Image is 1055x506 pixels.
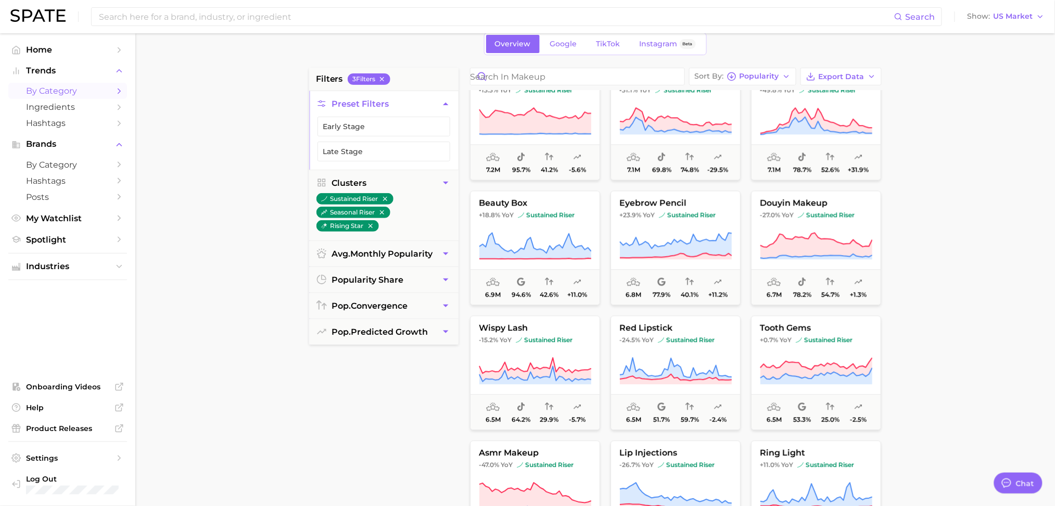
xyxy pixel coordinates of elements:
span: popularity convergence: Medium Convergence [685,276,694,288]
span: Settings [26,453,109,463]
img: seasonal riser [321,209,327,216]
span: sustained riser [517,461,574,469]
span: TikTok [596,40,620,48]
span: YoY [642,336,654,344]
span: 6.9m [485,291,501,298]
img: sustained riser [518,212,524,218]
a: InstagramBeta [631,35,705,53]
span: 7.1m [627,166,640,173]
span: Ingredients [26,102,109,112]
span: popularity share: Google [517,276,525,288]
button: douyin makeup-27.0% YoYsustained risersustained riser6.7m78.2%54.7%+1.3% [751,191,881,305]
a: Overview [486,35,540,53]
a: TikTok [588,35,629,53]
button: tooth gems+0.7% YoYsustained risersustained riser6.5m53.3%25.0%-2.5% [751,315,881,430]
button: pop.convergence [309,293,459,319]
a: Spotlight [8,232,127,248]
span: popularity convergence: High Convergence [685,151,694,163]
button: Preset Filters [309,91,459,117]
span: 42.6% [540,291,558,298]
a: Product Releases [8,421,127,436]
span: popularity share: Google [657,276,666,288]
span: ring light [752,448,881,458]
span: popularity share: TikTok [517,401,525,413]
button: Late Stage [317,142,450,161]
span: popularity share: Google [657,401,666,413]
span: popularity share: TikTok [657,151,666,163]
span: Preset Filters [332,99,389,109]
span: 64.2% [512,416,530,423]
span: 74.8% [680,166,698,173]
span: -2.4% [709,416,726,423]
span: Spotlight [26,235,109,245]
span: 41.2% [540,166,557,173]
span: -47.0% [479,461,499,469]
span: 95.7% [512,166,530,173]
span: +31.9% [848,166,869,173]
span: 53.3% [793,416,811,423]
span: average monthly popularity: High Popularity [486,401,500,413]
span: popularity predicted growth: Uncertain [854,276,862,288]
span: 6.5m [626,416,641,423]
a: Google [541,35,586,53]
span: eyebrow pencil [611,198,740,208]
span: Onboarding Videos [26,382,109,391]
button: Clusters [309,170,459,196]
span: +11.0% [760,461,780,469]
button: avg.monthly popularity [309,241,459,267]
span: average monthly popularity: High Popularity [627,276,640,288]
button: wispy lash-15.2% YoYsustained risersustained riser6.5m64.2%29.9%-5.7% [470,315,600,430]
span: -15.2% [479,336,498,344]
a: Onboarding Videos [8,379,127,395]
span: +1.3% [850,291,867,298]
img: sustained riser [658,462,664,468]
button: eyebrow pencil+23.9% YoYsustained risersustained riser6.8m77.9%40.1%+11.2% [611,191,741,305]
span: 54.7% [821,291,839,298]
span: 78.2% [793,291,811,298]
span: sustained riser [518,211,575,219]
span: 6.7m [766,291,781,298]
span: popularity share: TikTok [798,151,806,163]
span: average monthly popularity: High Popularity [767,151,781,163]
span: 77.9% [653,291,670,298]
a: Log out. Currently logged in with e-mail bdobbins@ambi.com. [8,471,127,498]
span: Search [906,12,935,22]
span: YoY [643,211,655,219]
span: Help [26,403,109,412]
span: popularity convergence: Low Convergence [545,401,553,413]
span: YoY [642,461,654,469]
span: 7.1m [767,166,780,173]
img: sustained riser [655,87,662,93]
span: sustained riser [796,336,853,344]
img: rising star [321,223,327,229]
span: sustained riser [798,211,855,219]
a: by Category [8,157,127,173]
span: popularity predicted growth: Likely [714,276,722,288]
span: sustained riser [658,336,715,344]
button: Early Stage [317,117,450,136]
span: 69.8% [652,166,671,173]
span: asmr makeup [471,448,600,458]
span: average monthly popularity: High Popularity [486,151,500,163]
img: SPATE [10,9,66,22]
span: douyin makeup [752,198,881,208]
span: Clusters [332,178,367,188]
span: popularity predicted growth: Very Unlikely [573,401,581,413]
img: sustained riser [796,337,802,343]
span: 29.9% [540,416,558,423]
span: Google [550,40,577,48]
button: Industries [8,259,127,274]
button: popularity share [309,267,459,293]
span: Product Releases [26,424,109,433]
span: popularity predicted growth: Uncertain [854,151,862,163]
span: -2.5% [850,416,867,423]
a: Ingredients [8,99,127,115]
span: sustained riser [655,86,712,94]
span: Show [968,14,990,19]
span: -5.7% [569,416,586,423]
button: clean girl makeup-13.3% YoYsustained risersustained riser7.2m95.7%41.2%-5.6% [470,66,600,180]
span: popularity convergence: Medium Convergence [545,276,553,288]
span: +0.7% [760,336,778,344]
button: 3Filters [348,73,390,85]
img: sustained riser [516,337,522,343]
